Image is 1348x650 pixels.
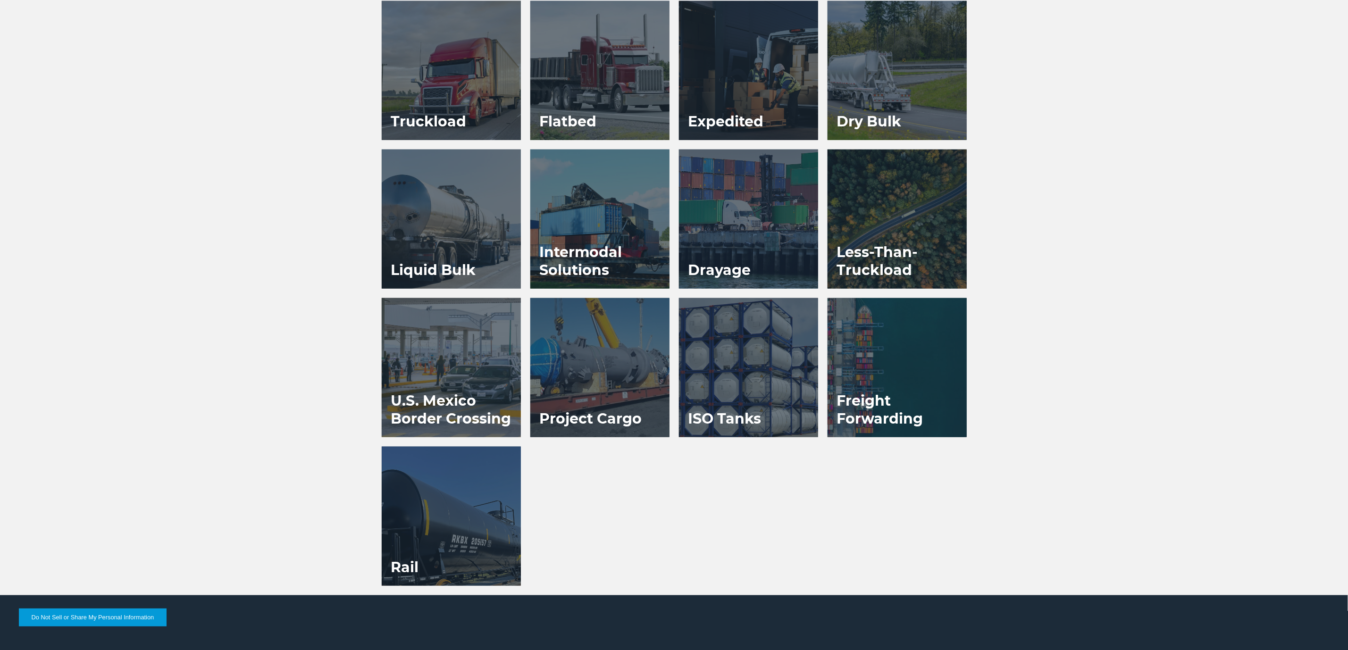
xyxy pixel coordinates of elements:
a: U.S. Mexico Border Crossing [382,298,521,437]
h3: ISO Tanks [679,400,771,437]
h3: Liquid Bulk [382,252,486,289]
h3: Flatbed [530,103,606,140]
a: ISO Tanks [679,298,818,437]
a: Liquid Bulk [382,150,521,289]
h3: Drayage [679,252,761,289]
a: Expedited [679,1,818,140]
h3: Intermodal Solutions [530,234,670,289]
h3: Dry Bulk [828,103,911,140]
h3: U.S. Mexico Border Crossing [382,383,521,437]
h3: Rail [382,549,428,586]
a: Rail [382,447,521,586]
a: Intermodal Solutions [530,150,670,289]
h3: Less-Than-Truckload [828,234,967,289]
button: Do Not Sell or Share My Personal Information [19,608,167,626]
a: Drayage [679,150,818,289]
a: Project Cargo [530,298,670,437]
h3: Expedited [679,103,773,140]
h3: Truckload [382,103,476,140]
h3: Project Cargo [530,400,652,437]
h3: Freight Forwarding [828,383,967,437]
a: Flatbed [530,1,670,140]
a: Dry Bulk [828,1,967,140]
a: Less-Than-Truckload [828,150,967,289]
a: Truckload [382,1,521,140]
a: Freight Forwarding [828,298,967,437]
